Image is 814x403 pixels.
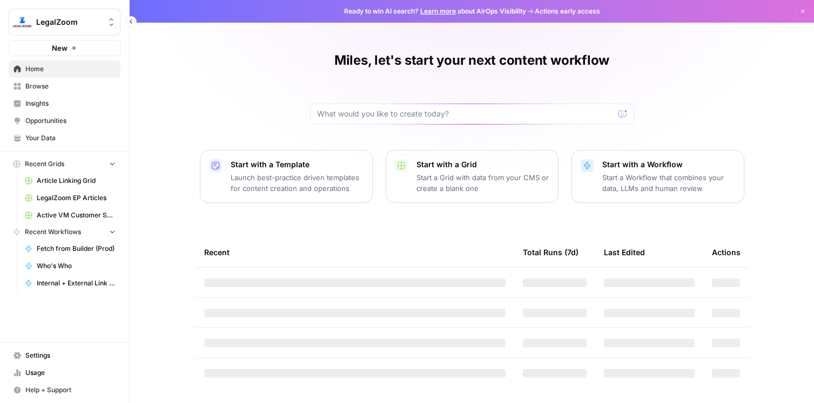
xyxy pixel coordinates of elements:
[9,347,120,364] a: Settings
[37,176,116,186] span: Article Linking Grid
[20,207,120,224] a: Active VM Customer Sorting
[37,278,116,288] span: Internal + External Link Addition
[9,381,120,399] button: Help + Support
[52,43,68,53] span: New
[9,95,120,112] a: Insights
[25,368,116,378] span: Usage
[334,52,609,69] h1: Miles, let's start your next content workflow
[200,150,373,203] button: Start with a TemplateLaunch best-practice driven templates for content creation and operations
[712,237,741,267] div: Actions
[20,189,120,207] a: LegalZoom EP Articles
[317,108,614,119] input: What would you like to create today?
[9,78,120,95] a: Browse
[37,210,116,220] span: Active VM Customer Sorting
[20,240,120,257] a: Fetch from Builder (Prod)
[25,64,116,74] span: Home
[420,7,456,15] a: Learn more
[9,112,120,129] a: Opportunities
[20,257,120,275] a: Who's Who
[9,129,120,147] a: Your Data
[25,116,116,126] span: Opportunities
[36,17,102,28] span: LegalZoom
[25,159,64,169] span: Recent Grids
[416,172,549,194] p: Start a Grid with data from your CMS or create a blank one
[37,193,116,203] span: LegalZoom EP Articles
[602,172,735,194] p: Start a Workflow that combines your data, LLMs and human review
[9,60,120,78] a: Home
[25,99,116,108] span: Insights
[535,6,600,16] span: Actions early access
[9,9,120,36] button: Workspace: LegalZoom
[9,224,120,240] button: Recent Workflows
[25,81,116,91] span: Browse
[37,244,116,254] span: Fetch from Builder (Prod)
[25,351,116,360] span: Settings
[231,172,364,194] p: Launch best-practice driven templates for content creation and operations
[25,133,116,143] span: Your Data
[523,237,578,267] div: Total Runs (7d)
[12,12,32,32] img: LegalZoom Logo
[25,385,116,395] span: Help + Support
[604,237,645,267] div: Last Edited
[231,159,364,170] p: Start with a Template
[37,261,116,271] span: Who's Who
[344,6,526,16] span: Ready to win AI search? about AirOps Visibility
[416,159,549,170] p: Start with a Grid
[9,40,120,56] button: New
[602,159,735,170] p: Start with a Workflow
[25,227,81,237] span: Recent Workflows
[204,237,506,267] div: Recent
[571,150,744,203] button: Start with a WorkflowStart a Workflow that combines your data, LLMs and human review
[20,275,120,292] a: Internal + External Link Addition
[9,156,120,172] button: Recent Grids
[9,364,120,381] a: Usage
[386,150,559,203] button: Start with a GridStart a Grid with data from your CMS or create a blank one
[20,172,120,189] a: Article Linking Grid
